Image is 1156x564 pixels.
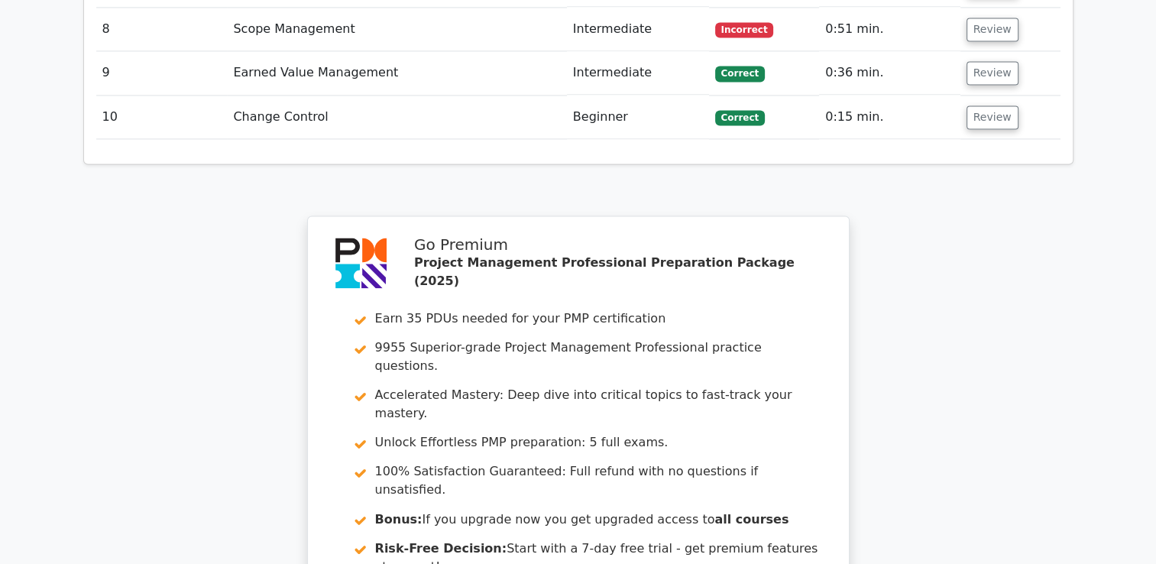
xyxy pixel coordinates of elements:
td: 0:36 min. [819,51,960,95]
td: Beginner [567,96,709,139]
td: 9 [96,51,228,95]
td: Scope Management [227,8,566,51]
button: Review [967,61,1018,85]
span: Correct [715,110,765,125]
td: 10 [96,96,228,139]
td: 8 [96,8,228,51]
button: Review [967,105,1018,129]
td: Earned Value Management [227,51,566,95]
span: Correct [715,66,765,81]
span: Incorrect [715,22,774,37]
td: Intermediate [567,8,709,51]
button: Review [967,18,1018,41]
td: Intermediate [567,51,709,95]
td: 0:51 min. [819,8,960,51]
td: 0:15 min. [819,96,960,139]
td: Change Control [227,96,566,139]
